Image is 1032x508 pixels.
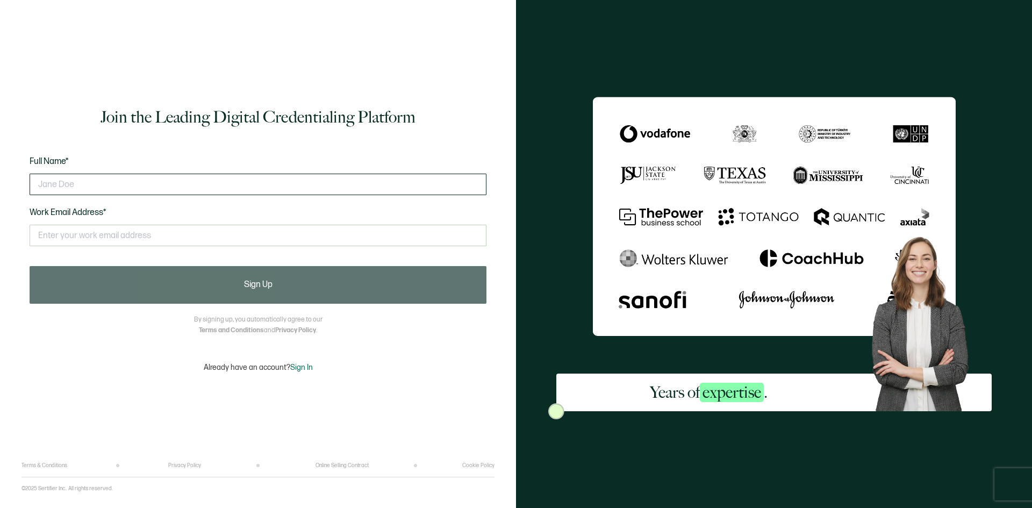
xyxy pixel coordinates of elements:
[101,106,415,128] h1: Join the Leading Digital Credentialing Platform
[21,485,113,492] p: ©2025 Sertifier Inc.. All rights reserved.
[21,462,67,469] a: Terms & Conditions
[204,363,313,372] p: Already have an account?
[30,174,486,195] input: Jane Doe
[30,208,106,218] span: Work Email Address*
[194,314,322,336] p: By signing up, you automatically agree to our and .
[275,326,316,334] a: Privacy Policy
[168,462,201,469] a: Privacy Policy
[462,462,494,469] a: Cookie Policy
[199,326,264,334] a: Terms and Conditions
[861,228,992,411] img: Sertifier Signup - Years of <span class="strong-h">expertise</span>. Hero
[316,462,369,469] a: Online Selling Contract
[548,403,564,419] img: Sertifier Signup
[700,383,764,402] span: expertise
[244,281,273,289] span: Sign Up
[30,266,486,304] button: Sign Up
[593,97,956,336] img: Sertifier Signup - Years of <span class="strong-h">expertise</span>.
[650,382,768,403] h2: Years of .
[30,225,486,246] input: Enter your work email address
[290,363,313,372] span: Sign In
[30,156,69,167] span: Full Name*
